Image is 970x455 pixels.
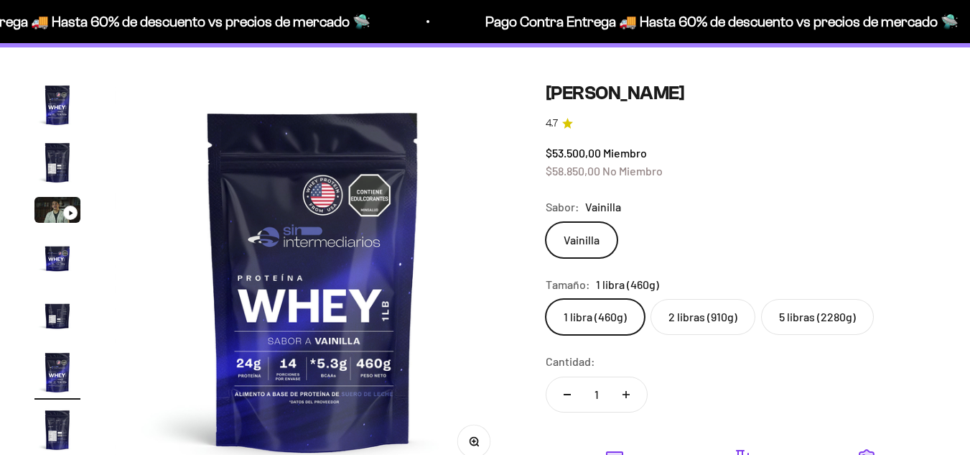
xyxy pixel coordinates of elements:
[546,146,601,160] span: $53.500,00
[546,116,558,132] span: 4.7
[546,82,936,104] h1: [PERSON_NAME]
[602,164,663,178] span: No Miembro
[546,116,936,132] a: 4.74.7 de 5.0 estrellas
[546,352,595,371] label: Cantidad:
[34,349,80,395] img: Proteína Whey - Vainilla
[546,198,579,216] legend: Sabor:
[181,10,654,33] p: Pago Contra Entrega 🚚 Hasta 60% de descuento vs precios de mercado 🛸
[585,198,621,216] span: Vainilla
[34,407,80,453] img: Proteína Whey - Vainilla
[546,275,590,294] legend: Tamaño:
[34,234,80,285] button: Ir al artículo 4
[605,377,647,412] button: Aumentar cantidad
[546,164,600,178] span: $58.850,00
[34,139,80,185] img: Proteína Whey - Vainilla
[34,292,80,342] button: Ir al artículo 5
[34,234,80,280] img: Proteína Whey - Vainilla
[34,349,80,400] button: Ir al artículo 6
[546,377,588,412] button: Reducir cantidad
[34,292,80,338] img: Proteína Whey - Vainilla
[603,146,647,160] span: Miembro
[596,275,659,294] span: 1 libra (460g)
[34,82,80,128] img: Proteína Whey - Vainilla
[34,139,80,190] button: Ir al artículo 2
[34,197,80,227] button: Ir al artículo 3
[34,82,80,132] button: Ir al artículo 1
